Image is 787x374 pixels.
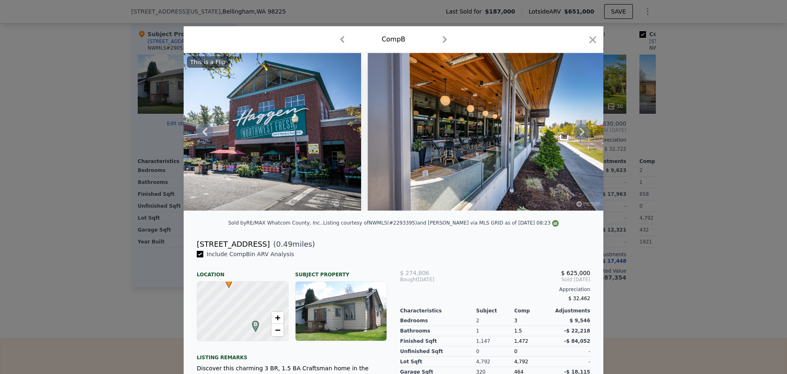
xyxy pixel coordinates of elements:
div: Adjustments [552,307,590,314]
div: Unfinished Sqft [400,346,476,357]
div: 0 [476,346,514,357]
a: Zoom in [271,312,284,324]
span: 0 [514,349,517,354]
span: Bought [400,276,418,283]
div: Comp [514,307,552,314]
div: Characteristics [400,307,476,314]
div: 2 [476,316,514,326]
span: $ 9,546 [570,318,590,324]
div: - [552,357,590,367]
span: ( miles) [270,239,315,250]
span: Include Comp B in ARV Analysis [203,251,297,257]
div: Location [197,265,289,278]
span: 3 [514,318,517,324]
div: 1,147 [476,336,514,346]
span: Sold [DATE] [464,276,590,283]
span: B [250,321,261,328]
div: B [250,321,255,326]
span: -$ 22,218 [564,328,590,334]
span: -$ 84,052 [564,338,590,344]
span: 4,792 [514,359,528,365]
span: 0.49 [276,240,293,248]
span: 1,472 [514,338,528,344]
img: NWMLS Logo [552,220,559,227]
img: Property Img [125,53,361,211]
div: Subject Property [295,265,387,278]
a: Zoom out [271,324,284,336]
span: $ 32,462 [569,296,590,301]
div: Appreciation [400,286,590,293]
img: Property Img [368,53,604,211]
div: - [552,346,590,357]
div: Listing remarks [197,348,387,361]
div: [STREET_ADDRESS] [197,239,270,250]
div: 4,792 [476,357,514,367]
div: Bathrooms [400,326,476,336]
div: Listing courtesy of NWMLS (#2293395) and [PERSON_NAME] via MLS GRID as of [DATE] 08:23 [323,220,559,226]
span: $ 274,806 [400,270,429,276]
div: Comp B [382,34,405,44]
div: This is a Flip [187,56,229,68]
div: [DATE] [400,276,464,283]
div: Lot Sqft [400,357,476,367]
div: Bedrooms [400,316,476,326]
div: Sold by RE/MAX Whatcom County, Inc. . [228,220,323,226]
div: Finished Sqft [400,336,476,346]
span: − [275,325,280,335]
span: + [275,312,280,323]
div: 1 [476,326,514,336]
div: 1.5 [514,326,552,336]
div: Subject [476,307,514,314]
span: $ 625,000 [561,270,590,276]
